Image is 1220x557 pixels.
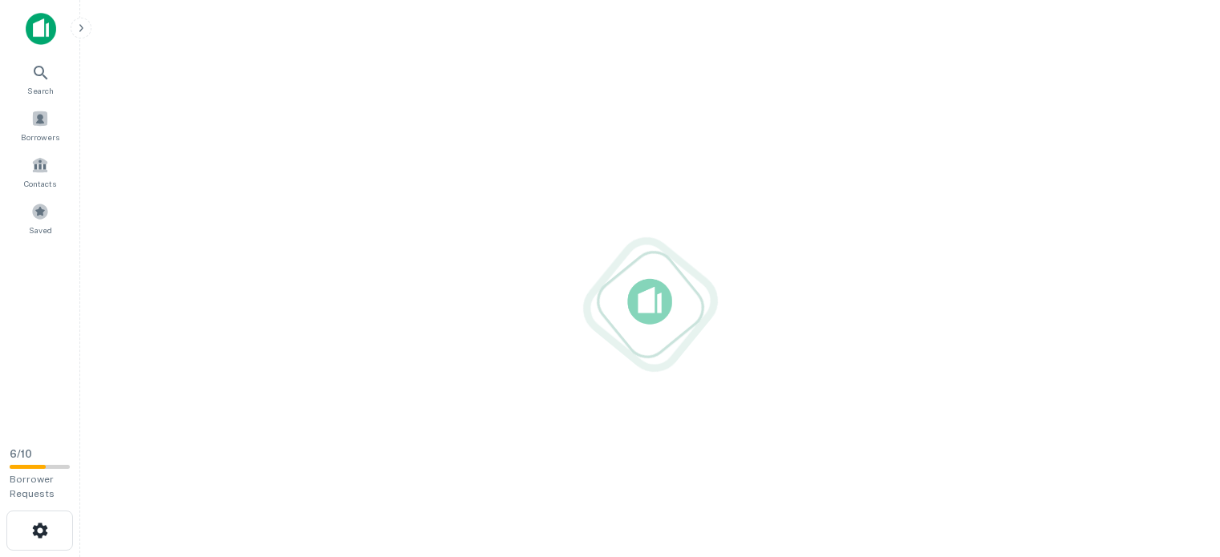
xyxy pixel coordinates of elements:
[5,196,75,240] a: Saved
[24,177,56,190] span: Contacts
[5,103,75,147] a: Borrowers
[5,150,75,193] a: Contacts
[1140,429,1220,506] iframe: Chat Widget
[10,474,55,499] span: Borrower Requests
[27,84,54,97] span: Search
[21,131,59,143] span: Borrowers
[26,13,56,45] img: capitalize-icon.png
[29,224,52,236] span: Saved
[5,57,75,100] a: Search
[10,448,32,460] span: 6 / 10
